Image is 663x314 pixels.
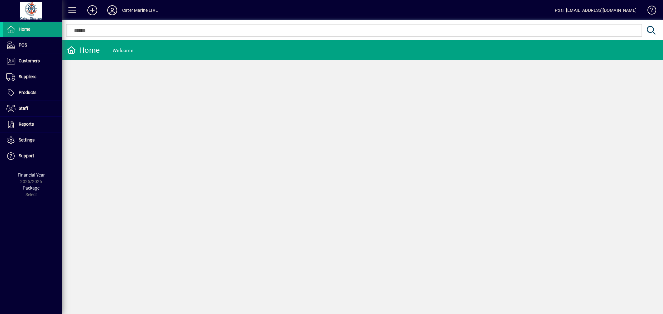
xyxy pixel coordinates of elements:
[3,53,62,69] a: Customers
[19,90,36,95] span: Products
[643,1,655,21] a: Knowledge Base
[102,5,122,16] button: Profile
[82,5,102,16] button: Add
[19,74,36,79] span: Suppliers
[3,38,62,53] a: POS
[19,58,40,63] span: Customers
[18,173,45,177] span: Financial Year
[19,27,30,32] span: Home
[19,137,35,142] span: Settings
[3,101,62,116] a: Staff
[19,153,34,158] span: Support
[555,5,637,15] div: Pos1 [EMAIL_ADDRESS][DOMAIN_NAME]
[3,148,62,164] a: Support
[3,117,62,132] a: Reports
[19,106,28,111] span: Staff
[113,46,133,56] div: Welcome
[3,132,62,148] a: Settings
[122,5,158,15] div: Cater Marine LIVE
[67,45,100,55] div: Home
[3,85,62,101] a: Products
[3,69,62,85] a: Suppliers
[19,43,27,47] span: POS
[19,122,34,127] span: Reports
[23,186,39,191] span: Package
